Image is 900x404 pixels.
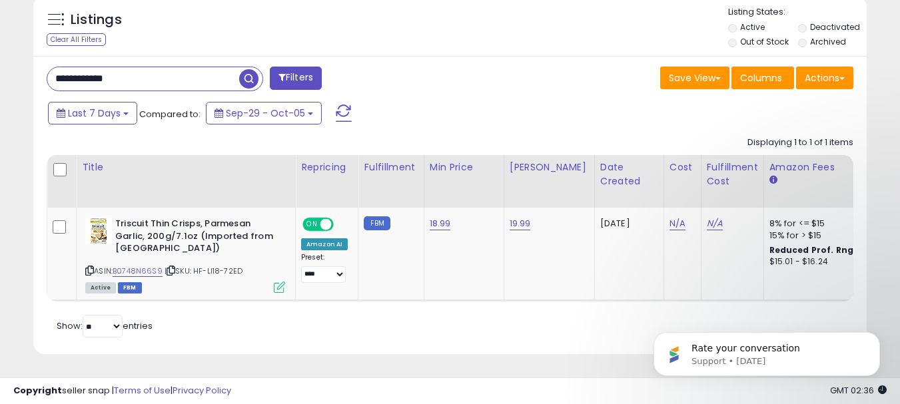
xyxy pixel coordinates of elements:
span: Compared to: [139,108,201,120]
a: 19.99 [510,217,531,230]
div: Cost [670,160,695,174]
small: Amazon Fees. [769,174,777,186]
img: 5136IMg7k6L._SL40_.jpg [85,218,112,244]
span: All listings currently available for purchase on Amazon [85,282,116,294]
button: Actions [796,67,853,89]
a: Terms of Use [114,384,171,397]
div: ASIN: [85,218,285,292]
div: Min Price [430,160,498,174]
h5: Listings [71,11,122,29]
a: N/A [670,217,685,230]
span: ON [304,219,320,230]
div: seller snap | | [13,385,231,397]
label: Out of Stock [740,36,789,47]
label: Archived [810,36,846,47]
span: | SKU: HF-LI18-72ED [165,266,242,276]
div: Title [82,160,290,174]
div: 15% for > $15 [769,230,880,242]
a: B0748N66S9 [113,266,163,277]
iframe: Intercom notifications message [634,304,900,397]
button: Columns [731,67,794,89]
div: Displaying 1 to 1 of 1 items [747,136,853,149]
div: Clear All Filters [47,33,106,46]
span: Columns [740,71,782,85]
span: OFF [332,219,353,230]
div: Amazon Fees [769,160,885,174]
button: Filters [270,67,322,90]
a: Privacy Policy [173,384,231,397]
button: Last 7 Days [48,102,137,124]
b: Reduced Prof. Rng. [769,244,857,256]
div: Preset: [301,253,348,283]
label: Deactivated [810,21,860,33]
a: N/A [707,217,723,230]
span: FBM [118,282,142,294]
div: Repricing [301,160,352,174]
span: Sep-29 - Oct-05 [226,106,305,120]
div: Amazon AI [301,238,348,250]
span: Show: entries [57,319,153,332]
span: Last 7 Days [68,106,121,120]
div: Fulfillment [364,160,418,174]
div: $15.01 - $16.24 [769,256,880,268]
label: Active [740,21,765,33]
b: Triscuit Thin Crisps, Parmesan Garlic, 200g/7.1oz (Imported from [GEOGRAPHIC_DATA]) [115,218,277,258]
a: 18.99 [430,217,451,230]
div: 8% for <= $15 [769,218,880,230]
button: Save View [660,67,729,89]
strong: Copyright [13,384,62,397]
small: FBM [364,216,390,230]
div: [PERSON_NAME] [510,160,589,174]
div: Date Created [600,160,658,188]
div: Fulfillment Cost [707,160,758,188]
div: [DATE] [600,218,654,230]
p: Listing States: [728,6,867,19]
button: Sep-29 - Oct-05 [206,102,322,124]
